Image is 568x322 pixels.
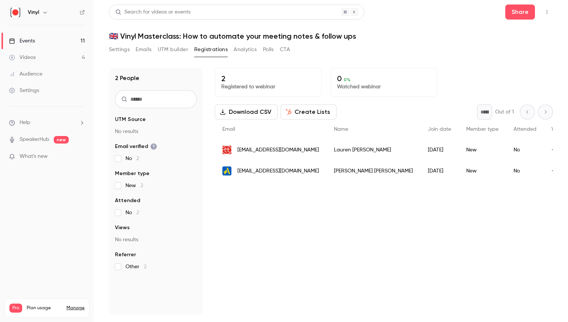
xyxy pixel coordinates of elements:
[459,160,506,181] div: New
[125,155,139,162] span: No
[20,136,49,144] a: SpeakerHub
[495,108,514,116] p: Out of 1
[222,145,231,154] img: ttech.uk.com
[334,127,348,132] span: Name
[237,146,319,154] span: [EMAIL_ADDRESS][DOMAIN_NAME]
[237,167,319,175] span: [EMAIL_ADDRESS][DOMAIN_NAME]
[115,224,130,231] span: Views
[281,104,337,119] button: Create Lists
[136,156,139,161] span: 2
[9,87,39,94] div: Settings
[9,70,42,78] div: Audience
[551,127,565,132] span: Views
[194,44,228,56] button: Registrations
[27,305,62,311] span: Plan usage
[125,263,147,271] span: Other
[76,153,85,160] iframe: Noticeable Trigger
[337,83,431,91] p: Watched webinar
[9,54,36,61] div: Videos
[234,44,257,56] button: Analytics
[506,139,544,160] div: No
[505,5,535,20] button: Share
[115,116,146,123] span: UTM Source
[326,139,420,160] div: Lauren [PERSON_NAME]
[136,44,151,56] button: Emails
[115,236,197,243] p: No results
[115,143,157,150] span: Email verified
[466,127,499,132] span: Member type
[115,116,197,271] section: facet-groups
[136,210,139,215] span: 2
[326,160,420,181] div: [PERSON_NAME] [PERSON_NAME]
[222,127,235,132] span: Email
[514,127,536,132] span: Attended
[420,160,459,181] div: [DATE]
[337,74,431,83] p: 0
[54,136,69,144] span: new
[9,6,21,18] img: Vinyl
[115,251,136,259] span: Referrer
[20,119,30,127] span: Help
[9,119,85,127] li: help-dropdown-opener
[280,44,290,56] button: CTA
[344,77,350,82] span: 0 %
[144,264,147,269] span: 2
[20,153,48,160] span: What's new
[28,9,39,16] h6: Vinyl
[459,139,506,160] div: New
[115,74,139,83] h1: 2 People
[158,44,188,56] button: UTM builder
[222,166,231,175] img: taxassist.co.uk
[9,304,22,313] span: Pro
[263,44,274,56] button: Polls
[66,305,85,311] a: Manage
[420,139,459,160] div: [DATE]
[221,74,315,83] p: 2
[221,83,315,91] p: Registered to webinar
[125,182,143,189] span: New
[506,160,544,181] div: No
[215,104,278,119] button: Download CSV
[115,128,197,135] p: No results
[109,44,130,56] button: Settings
[9,37,35,45] div: Events
[109,32,553,41] h1: 🇬🇧 Vinyl Masterclass: How to automate your meeting notes & follow ups
[115,197,140,204] span: Attended
[115,8,190,16] div: Search for videos or events
[140,183,143,188] span: 2
[428,127,451,132] span: Join date
[125,209,139,216] span: No
[115,170,150,177] span: Member type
